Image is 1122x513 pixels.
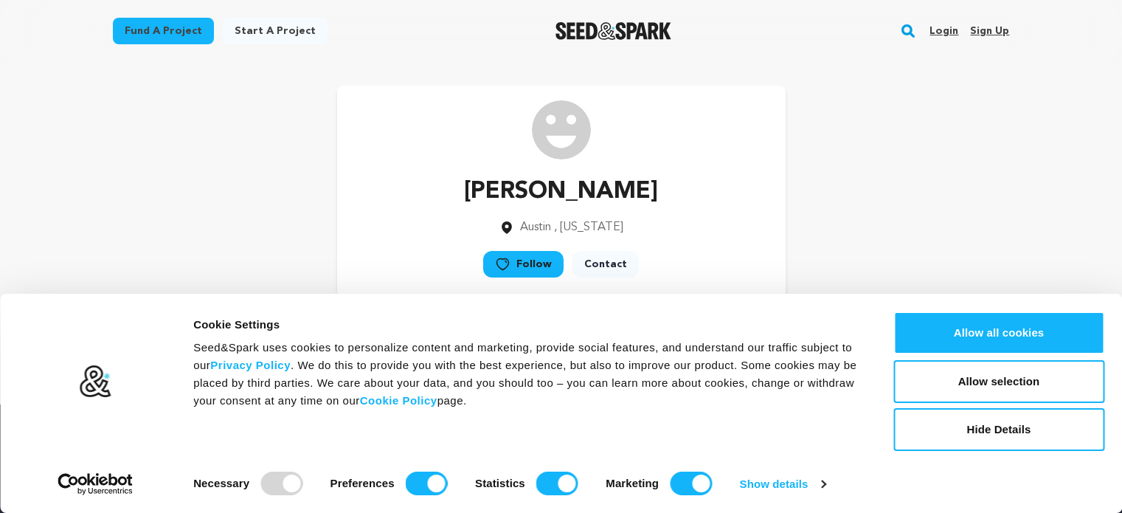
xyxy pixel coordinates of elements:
a: Login [929,19,958,43]
a: Seed&Spark Homepage [555,22,671,40]
a: Start a project [223,18,328,44]
span: Austin [520,221,551,233]
p: [PERSON_NAME] [464,174,658,210]
img: Seed&Spark Logo Dark Mode [555,22,671,40]
button: Hide Details [893,408,1104,451]
button: Allow selection [893,360,1104,403]
a: Sign up [970,19,1009,43]
a: Fund a project [113,18,214,44]
img: logo [79,365,112,399]
span: , [US_STATE] [554,221,623,233]
strong: Preferences [330,477,395,489]
a: Contact [572,251,639,278]
strong: Marketing [606,477,659,489]
a: Usercentrics Cookiebot - opens in a new window [31,473,160,495]
strong: Statistics [475,477,525,489]
strong: Necessary [193,477,249,489]
button: Allow all cookies [893,311,1104,354]
a: Cookie Policy [360,394,437,407]
a: Privacy Policy [210,359,291,371]
a: Follow [483,251,564,278]
a: Show details [740,473,825,495]
img: /img/default-images/user/medium/user.png image [532,100,591,159]
div: Seed&Spark uses cookies to personalize content and marketing, provide social features, and unders... [193,339,860,410]
div: Cookie Settings [193,316,860,334]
